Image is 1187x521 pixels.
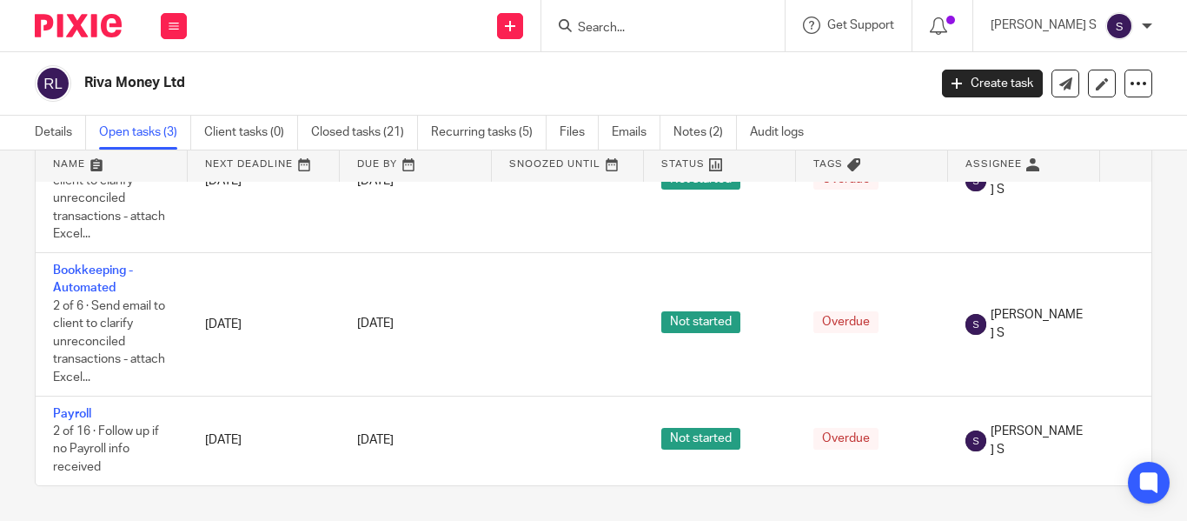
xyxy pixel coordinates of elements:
[560,116,599,150] a: Files
[53,408,91,420] a: Payroll
[750,116,817,150] a: Audit logs
[827,19,894,31] span: Get Support
[188,396,340,485] td: [DATE]
[431,116,547,150] a: Recurring tasks (5)
[84,74,750,92] h2: Riva Money Ltd
[35,116,86,150] a: Details
[53,425,159,473] span: 2 of 16 · Follow up if no Payroll info received
[991,423,1083,458] span: [PERSON_NAME] S
[965,314,986,335] img: svg%3E
[35,65,71,102] img: svg%3E
[965,431,986,451] img: svg%3E
[53,264,133,294] a: Bookkeeping - Automated
[661,159,705,169] span: Status
[509,159,600,169] span: Snoozed Until
[311,116,418,150] a: Closed tasks (21)
[35,14,122,37] img: Pixie
[1105,12,1133,40] img: svg%3E
[357,318,394,331] span: [DATE]
[813,311,879,333] span: Overdue
[99,116,191,150] a: Open tasks (3)
[991,306,1083,342] span: [PERSON_NAME] S
[612,116,660,150] a: Emails
[204,116,298,150] a: Client tasks (0)
[661,428,740,450] span: Not started
[661,311,740,333] span: Not started
[673,116,737,150] a: Notes (2)
[576,21,733,37] input: Search
[942,70,1043,97] a: Create task
[813,159,843,169] span: Tags
[991,17,1097,34] p: [PERSON_NAME] S
[813,428,879,450] span: Overdue
[357,434,394,446] span: [DATE]
[53,157,165,240] span: 2 of 6 · Send email to client to clarify unreconciled transactions - attach Excel...
[188,253,340,397] td: [DATE]
[53,300,165,384] span: 2 of 6 · Send email to client to clarify unreconciled transactions - attach Excel...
